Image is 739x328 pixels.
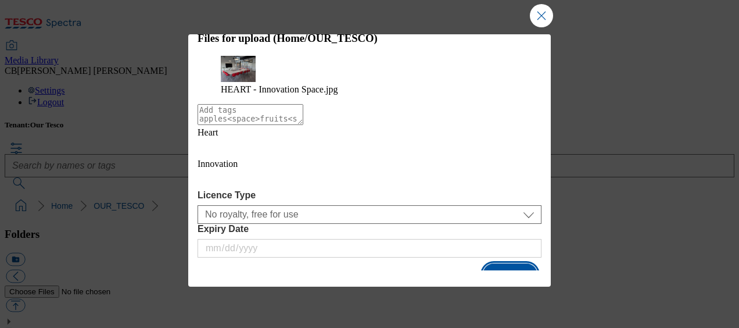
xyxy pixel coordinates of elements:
[198,159,238,169] span: Innovation
[188,34,551,287] div: Modal
[221,56,256,82] img: preview
[198,32,541,45] h3: Files for upload (Home/OUR_TESCO)
[198,224,541,234] label: Expiry Date
[221,84,518,95] figcaption: HEART - Innovation Space.jpg
[530,4,553,27] button: Close Modal
[198,127,218,137] span: Heart
[483,263,537,286] button: Upload
[198,190,541,201] label: Licence Type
